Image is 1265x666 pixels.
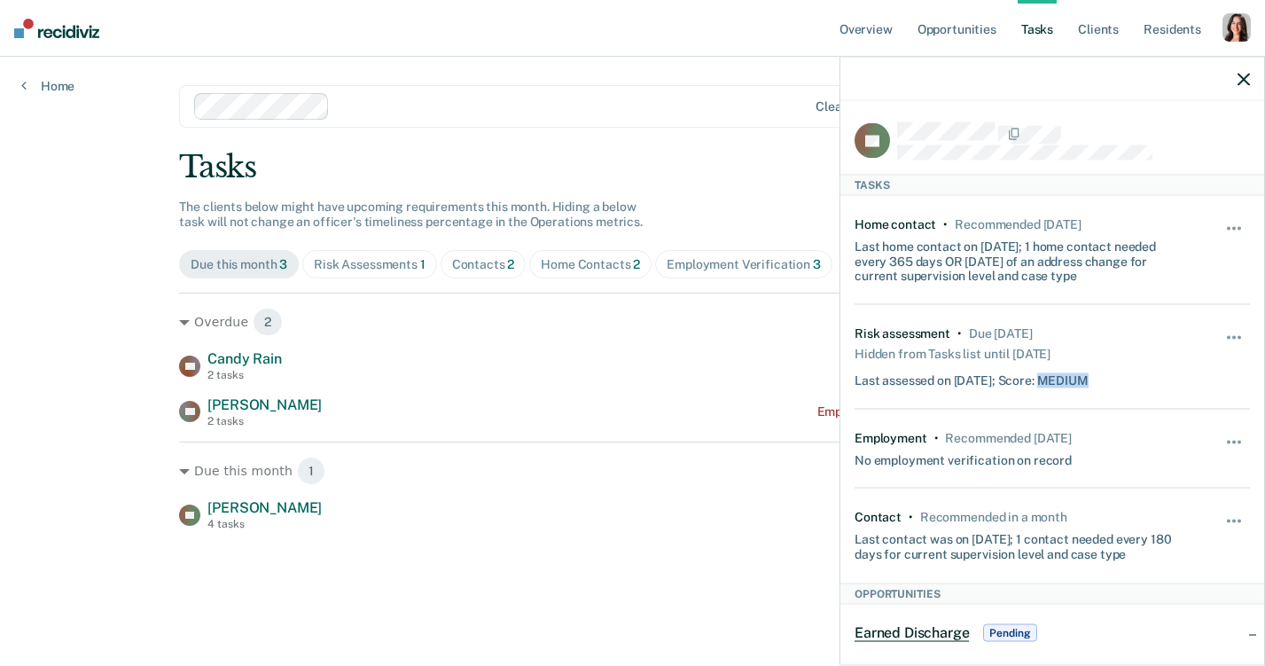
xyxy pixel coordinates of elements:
span: [PERSON_NAME] [207,499,322,516]
div: 2 tasks [207,369,281,381]
div: Risk Assessments [314,257,426,272]
div: Employment Verification recommended [DATE] [817,404,1086,419]
div: Earned DischargePending [840,605,1264,662]
div: Overdue [179,308,1085,336]
div: Clear supervision officers [816,99,966,114]
a: Home [21,78,74,94]
span: 2 [633,257,640,271]
div: Employment Verification [667,257,821,272]
span: Earned Discharge [855,624,969,642]
span: 1 [297,457,325,485]
div: Tasks [840,174,1264,195]
span: The clients below might have upcoming requirements this month. Hiding a below task will not chang... [179,200,643,229]
div: Last assessed on [DATE]; Score: MEDIUM [855,366,1089,388]
div: • [943,217,948,232]
div: 4 tasks [207,518,322,530]
div: Contacts [452,257,515,272]
div: Home contact [855,217,936,232]
div: Due this month [179,457,1085,485]
div: Recommended in a month [920,510,1067,525]
div: Due this month [191,257,287,272]
div: No employment verification on record [855,445,1072,467]
span: 3 [813,257,821,271]
div: Opportunities [840,583,1264,604]
div: Hidden from Tasks list until [DATE] [855,341,1050,366]
div: Tasks [179,149,1085,185]
span: 2 [253,308,283,336]
div: Home Contacts [541,257,640,272]
span: 1 [420,257,426,271]
div: Last home contact on [DATE]; 1 home contact needed every 365 days OR [DATE] of an address change ... [855,231,1184,283]
div: Employment [855,430,927,445]
span: 3 [279,257,287,271]
div: • [934,430,939,445]
span: 2 [507,257,514,271]
div: 2 tasks [207,415,322,427]
div: Contact [855,510,902,525]
div: • [957,326,962,341]
div: • [909,510,913,525]
span: Candy Rain [207,350,281,367]
img: Recidiviz [14,19,99,38]
div: Recommended in 3 days [955,217,1081,232]
span: [PERSON_NAME] [207,396,322,413]
div: Due in 6 days [969,326,1033,341]
span: Pending [983,624,1036,642]
div: Risk assessment [855,326,950,341]
div: Recommended in 24 days [945,430,1071,445]
div: Last contact was on [DATE]; 1 contact needed every 180 days for current supervision level and cas... [855,525,1184,562]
